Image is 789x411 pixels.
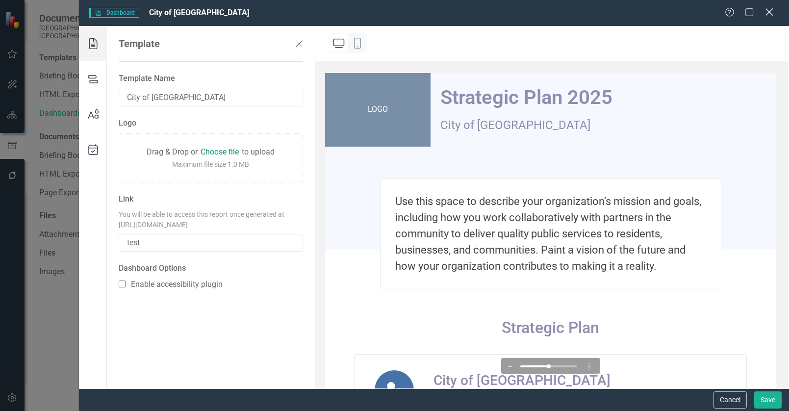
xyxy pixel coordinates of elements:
div: You will be able to access this report once generated at [URL][DOMAIN_NAME] [119,209,303,230]
button: Save [754,391,782,409]
div: City of [GEOGRAPHIC_DATA] [440,117,612,133]
span: Choose file [201,146,239,158]
div: Template [119,38,160,50]
div: + [585,361,593,371]
div: Strategic Plan [355,317,747,338]
label: Dashboard Options [119,263,303,273]
div: Strategic Plan 2025 [440,86,612,109]
div: LOGO [325,73,431,147]
span: Dashboard [89,8,139,18]
div: Use this space to describe your organization’s mission and goals, including how you work collabor... [380,178,721,289]
div: City of [GEOGRAPHIC_DATA] [433,370,611,391]
span: Enable accessibility plugin [131,280,223,289]
span: City of [GEOGRAPHIC_DATA] [149,8,249,17]
button: Cancel [713,391,747,409]
input: Untitled [119,89,303,106]
label: Logo [119,118,303,128]
div: - [508,361,512,371]
label: Template Name [119,74,303,83]
label: Link [119,194,303,204]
